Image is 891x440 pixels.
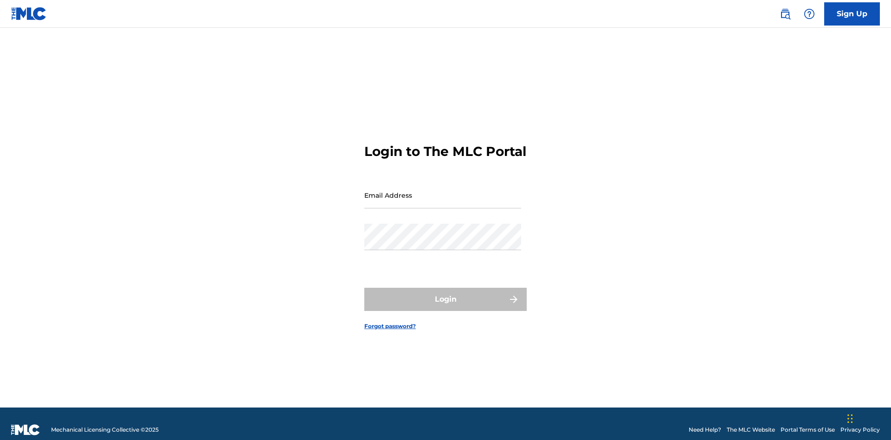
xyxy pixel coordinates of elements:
img: search [780,8,791,19]
img: logo [11,424,40,435]
span: Mechanical Licensing Collective © 2025 [51,426,159,434]
a: Sign Up [824,2,880,26]
a: The MLC Website [727,426,775,434]
a: Forgot password? [364,322,416,330]
div: Help [800,5,819,23]
a: Privacy Policy [840,426,880,434]
div: Drag [847,405,853,433]
img: help [804,8,815,19]
a: Public Search [776,5,794,23]
h3: Login to The MLC Portal [364,143,526,160]
iframe: Chat Widget [845,395,891,440]
a: Need Help? [689,426,721,434]
a: Portal Terms of Use [781,426,835,434]
img: MLC Logo [11,7,47,20]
